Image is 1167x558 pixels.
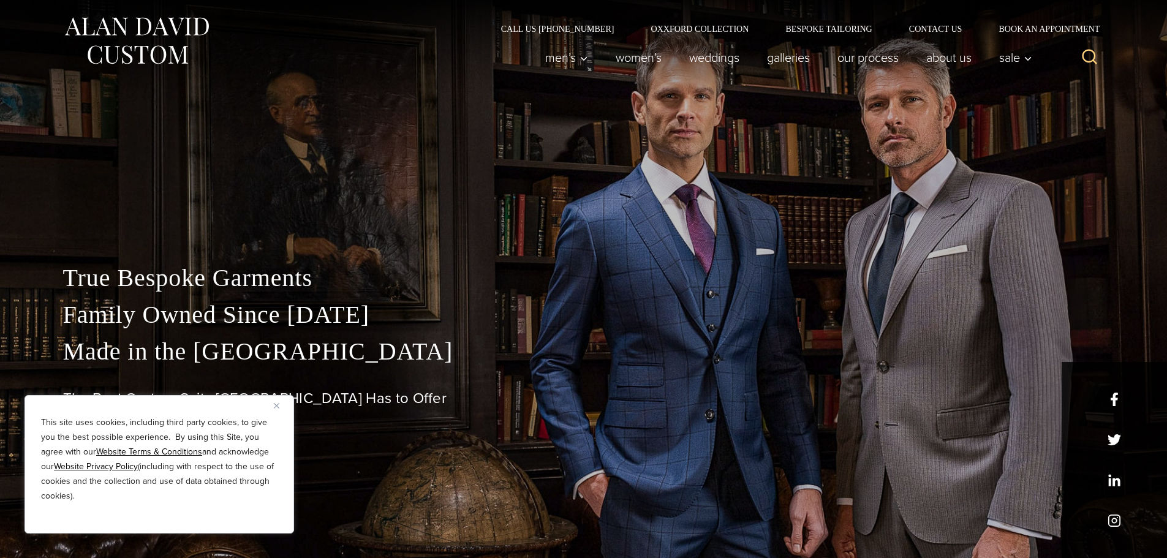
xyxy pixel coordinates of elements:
a: Book an Appointment [980,25,1104,33]
a: Contact Us [891,25,981,33]
nav: Primary Navigation [531,45,1038,70]
span: Sale [999,51,1032,64]
h1: The Best Custom Suits [GEOGRAPHIC_DATA] Has to Offer [63,390,1105,407]
span: Men’s [545,51,588,64]
a: Bespoke Tailoring [767,25,890,33]
img: Alan David Custom [63,13,210,68]
a: Website Terms & Conditions [96,445,202,458]
a: Galleries [753,45,823,70]
a: Website Privacy Policy [54,460,138,473]
a: Call Us [PHONE_NUMBER] [483,25,633,33]
a: weddings [675,45,753,70]
button: View Search Form [1075,43,1105,72]
img: Close [274,403,279,409]
a: Women’s [602,45,675,70]
a: About Us [912,45,985,70]
p: True Bespoke Garments Family Owned Since [DATE] Made in the [GEOGRAPHIC_DATA] [63,260,1105,370]
button: Close [274,398,289,413]
a: Oxxford Collection [632,25,767,33]
nav: Secondary Navigation [483,25,1105,33]
a: Our Process [823,45,912,70]
p: This site uses cookies, including third party cookies, to give you the best possible experience. ... [41,415,278,503]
